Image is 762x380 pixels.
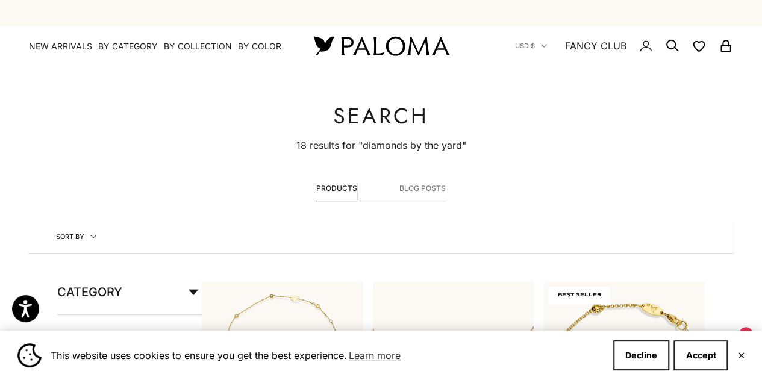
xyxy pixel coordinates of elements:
img: Cookie banner [17,343,42,367]
button: Blog posts [399,182,446,201]
summary: Category [57,282,202,314]
span: Category [57,282,122,302]
span: BEST SELLER [548,287,610,304]
button: Accept [673,340,728,370]
h1: Search [296,104,466,128]
a: NEW ARRIVALS [29,40,92,52]
p: 18 results for "diamonds by the yard" [296,137,466,153]
button: Decline [613,340,669,370]
summary: By Collection [164,40,232,52]
button: Close [737,352,745,359]
span: Sort by [56,231,96,242]
a: FANCY CLUB [565,38,626,54]
span: USD $ [515,40,535,51]
nav: Primary navigation [29,40,285,52]
nav: Secondary navigation [515,26,733,65]
button: USD $ [515,40,547,51]
a: Learn more [347,346,402,364]
summary: By Category [98,40,158,52]
button: Products [316,182,357,201]
button: Sort by [28,220,124,253]
span: This website uses cookies to ensure you get the best experience. [51,346,604,364]
summary: By Color [238,40,281,52]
